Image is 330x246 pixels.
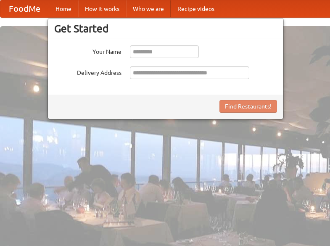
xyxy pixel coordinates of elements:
[54,22,277,35] h3: Get Started
[0,0,49,17] a: FoodMe
[78,0,126,17] a: How it works
[126,0,171,17] a: Who we are
[49,0,78,17] a: Home
[219,100,277,113] button: Find Restaurants!
[54,66,121,77] label: Delivery Address
[54,45,121,56] label: Your Name
[171,0,221,17] a: Recipe videos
